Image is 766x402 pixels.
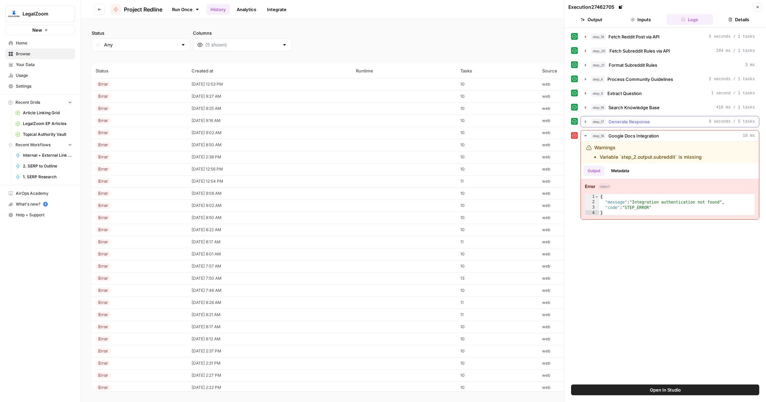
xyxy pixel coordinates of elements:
td: web [538,115,634,127]
strong: Error [585,183,595,190]
th: Created at [188,63,352,78]
button: New [5,25,75,35]
span: step_19 [591,33,606,40]
span: 1. SERP Research [23,174,72,180]
button: 5 seconds / 1 tasks [581,31,759,42]
td: 10 [456,187,538,199]
span: LegalZoom EP Articles [23,121,72,127]
a: Article Linking Grid [12,107,75,118]
span: Fetch Subreddit Rules via API [609,48,670,54]
td: [DATE] 12:53 PM [188,78,352,90]
div: Error [96,154,111,160]
div: Error [96,239,111,245]
button: 9 seconds / 5 tasks [581,116,759,127]
button: 416 ms / 1 tasks [581,102,759,113]
td: web [538,333,634,345]
div: Execution 27462705 [568,4,624,10]
td: 10 [456,284,538,297]
td: web [538,381,634,394]
td: [DATE] 8:50 AM [188,212,352,224]
td: [DATE] 9:02 AM [188,199,352,212]
td: web [538,309,634,321]
a: Integrate [263,4,291,15]
td: [DATE] 2:31 PM [188,357,352,369]
td: [DATE] 2:37 PM [188,345,352,357]
span: Process Community Guidelines [607,76,673,83]
td: 10 [456,139,538,151]
td: 13 [456,272,538,284]
div: What's new? [6,199,75,209]
span: 2 seconds / 1 tasks [709,76,755,82]
span: step_21 [591,62,606,68]
button: Metadata [607,166,633,176]
div: Error [96,312,111,318]
td: web [538,199,634,212]
td: web [538,321,634,333]
td: web [538,163,634,175]
a: History [206,4,230,15]
td: [DATE] 8:21 AM [188,309,352,321]
a: Internal + External Link Addition [12,150,75,161]
li: Variable `step_2.output.subreddit` is missing [600,154,702,160]
button: 1 second / 1 tasks [581,88,759,99]
span: Toggle code folding, rows 1 through 4 [595,194,599,199]
text: 5 [44,203,46,206]
div: Warnings [594,144,702,160]
td: [DATE] 8:17 AM [188,321,352,333]
div: Error [96,348,111,354]
button: 18 ms [581,130,759,141]
div: Error [96,203,111,209]
td: web [538,175,634,187]
span: 5 seconds / 1 tasks [709,34,755,40]
div: Error [96,81,111,87]
span: Usage [16,72,72,79]
span: Search Knowledge Base [608,104,660,111]
td: web [538,90,634,102]
td: web [538,272,634,284]
th: Tasks [456,63,538,78]
span: 3 ms [745,62,755,68]
div: Error [96,105,111,112]
a: Home [5,38,75,49]
a: Project Redline [110,4,162,15]
span: step_17 [591,118,606,125]
button: Open In Studio [571,384,759,395]
td: [DATE] 9:27 AM [188,90,352,102]
span: 416 ms / 1 tasks [716,104,755,111]
span: Open In Studio [650,386,681,393]
td: web [538,139,634,151]
a: Your Data [5,59,75,70]
a: Topical Authority Vault [12,129,75,140]
a: Usage [5,70,75,81]
td: 10 [456,381,538,394]
img: LegalZoom Logo [8,8,20,20]
button: Recent Grids [5,97,75,107]
td: [DATE] 12:54 PM [188,175,352,187]
span: 9 seconds / 5 tasks [709,119,755,125]
div: Error [96,263,111,269]
div: 4 [585,210,599,216]
td: [DATE] 8:01 AM [188,248,352,260]
div: Error [96,93,111,99]
span: Generate Response [608,118,650,125]
button: 2 seconds / 1 tasks [581,74,759,85]
td: 11 [456,297,538,309]
span: New [32,27,42,33]
td: [DATE] 9:02 AM [188,127,352,139]
span: 18 ms [743,133,755,139]
div: Error [96,178,111,184]
div: Error [96,166,111,172]
td: 10 [456,321,538,333]
span: Your Data [16,62,72,68]
td: web [538,236,634,248]
span: step_5 [591,90,605,97]
td: 10 [456,333,538,345]
div: Error [96,287,111,293]
td: 10 [456,260,538,272]
a: 1. SERP Research [12,172,75,182]
span: Google Docs Integration [608,132,659,139]
th: Source [538,63,634,78]
td: [DATE] 2:27 PM [188,369,352,381]
button: Help + Support [5,210,75,220]
span: Fetch Reddit Post via API [608,33,660,40]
